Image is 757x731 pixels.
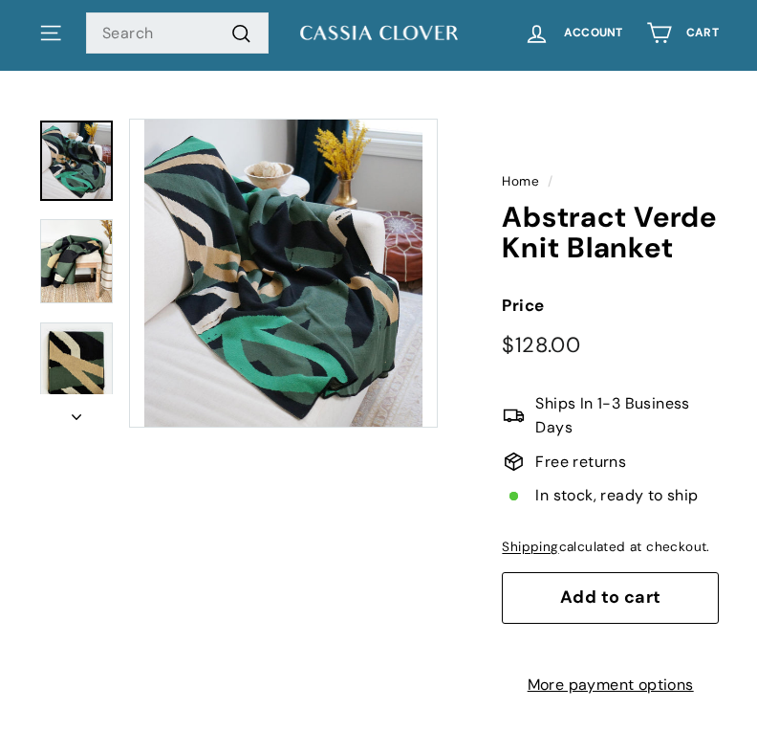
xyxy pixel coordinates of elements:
[502,673,719,698] a: More payment options
[560,586,661,609] span: Add to cart
[535,450,626,475] span: Free returns
[40,322,113,406] img: Abstract Verde Knit Blanket
[543,173,557,189] span: /
[635,5,730,61] a: Cart
[502,202,719,264] h1: Abstract Verde Knit Blanket
[535,483,698,508] span: In stock, ready to ship
[86,12,269,55] input: Search
[40,121,113,201] a: Abstract Verde Knit Blanket
[502,331,580,359] span: $128.00
[512,5,635,61] a: Account
[535,391,719,440] span: Ships In 1-3 Business Days
[502,171,719,192] nav: breadcrumbs
[686,27,719,39] span: Cart
[564,27,623,39] span: Account
[40,219,113,304] a: Green and black patterned blanket draped over a wooden chair with a vase in the background.
[502,537,719,558] div: calculated at checkout.
[502,293,719,319] label: Price
[502,539,558,555] a: Shipping
[40,219,113,303] img: Green and black patterned blanket draped over a wooden chair with a vase in the background.
[502,572,719,624] button: Add to cart
[502,173,539,189] a: Home
[38,394,115,429] button: Next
